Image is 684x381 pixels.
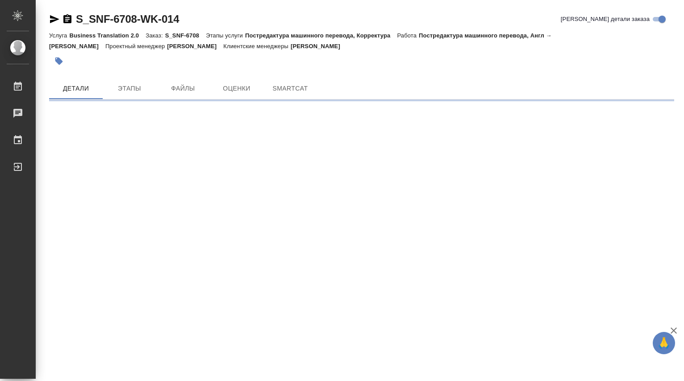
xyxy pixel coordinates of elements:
[105,43,167,50] p: Проектный менеджер
[653,332,675,354] button: 🙏
[167,43,223,50] p: [PERSON_NAME]
[656,334,671,352] span: 🙏
[561,15,650,24] span: [PERSON_NAME] детали заказа
[215,83,258,94] span: Оценки
[62,14,73,25] button: Скопировать ссылку
[108,83,151,94] span: Этапы
[76,13,179,25] a: S_SNF-6708-WK-014
[206,32,245,39] p: Этапы услуги
[49,51,69,71] button: Добавить тэг
[165,32,206,39] p: S_SNF-6708
[162,83,204,94] span: Файлы
[269,83,312,94] span: SmartCat
[146,32,165,39] p: Заказ:
[54,83,97,94] span: Детали
[49,14,60,25] button: Скопировать ссылку для ЯМессенджера
[291,43,347,50] p: [PERSON_NAME]
[69,32,146,39] p: Business Translation 2.0
[245,32,397,39] p: Постредактура машинного перевода, Корректура
[49,32,69,39] p: Услуга
[397,32,419,39] p: Работа
[223,43,291,50] p: Клиентские менеджеры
